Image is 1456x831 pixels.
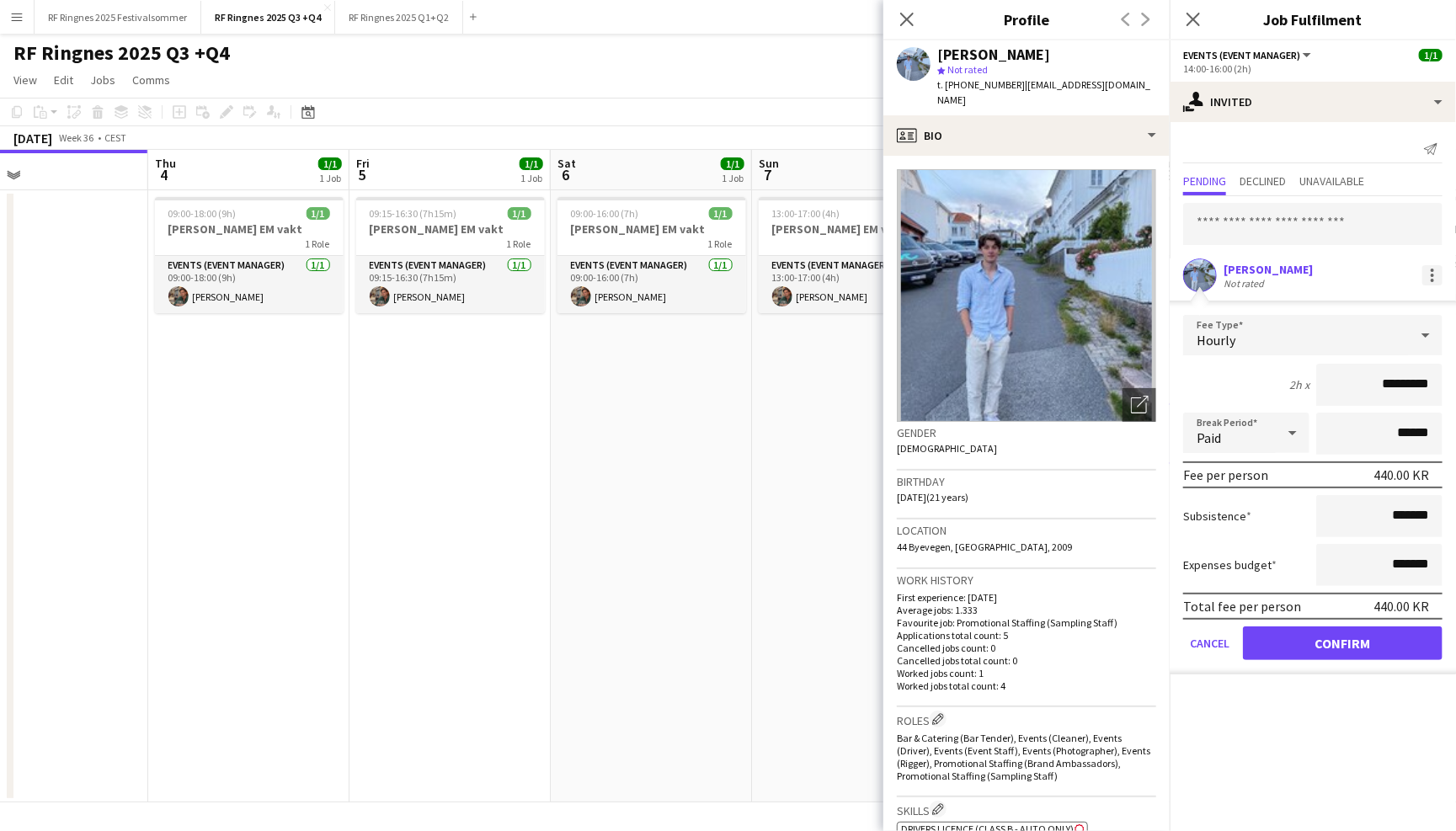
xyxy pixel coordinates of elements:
span: 7 [756,165,779,184]
h3: Roles [897,711,1156,728]
app-job-card: 09:00-16:00 (7h)1/1[PERSON_NAME] EM vakt1 RoleEvents (Event Manager)1/109:00-16:00 (7h)[PERSON_NAME] [557,197,746,313]
app-job-card: 09:15-16:30 (7h15m)1/1[PERSON_NAME] EM vakt1 RoleEvents (Event Manager)1/109:15-16:30 (7h15m)[PER... [356,197,545,313]
p: Cancelled jobs count: 0 [897,642,1156,654]
a: Comms [125,69,177,91]
span: Declined [1240,175,1286,187]
span: 1/1 [1419,49,1443,61]
h1: RF Ringnes 2025 Q3 +Q4 [13,40,230,66]
p: Worked jobs count: 1 [897,667,1156,679]
p: Applications total count: 5 [897,629,1156,642]
img: Crew avatar or photo [897,169,1156,422]
h3: Skills [897,801,1156,818]
span: 5 [354,165,370,184]
span: Comms [132,72,170,88]
h3: [PERSON_NAME] EM vakt [356,221,545,237]
app-card-role: Events (Event Manager)1/109:15-16:30 (7h15m)[PERSON_NAME] [356,256,545,313]
label: Expenses budget [1183,557,1277,573]
span: | [EMAIL_ADDRESS][DOMAIN_NAME] [937,78,1150,106]
h3: Gender [897,425,1156,440]
div: [DATE] [13,130,52,146]
app-card-role: Events (Event Manager)1/109:00-18:00 (9h)[PERSON_NAME] [155,256,344,313]
div: 440.00 KR [1373,598,1429,615]
h3: [PERSON_NAME] EM vakt [557,221,746,237]
h3: [PERSON_NAME] EM vakt [759,221,947,237]
span: Jobs [90,72,115,88]
span: Pending [1183,175,1226,187]
span: 4 [152,165,176,184]
span: Sun [759,156,779,171]
app-card-role: Events (Event Manager)1/113:00-17:00 (4h)[PERSON_NAME] [759,256,947,313]
span: [DATE] (21 years) [897,491,968,503]
div: Invited [1170,82,1456,122]
span: 44 Byevegen, [GEOGRAPHIC_DATA], 2009 [897,541,1072,553]
span: Sat [557,156,576,171]
p: Cancelled jobs total count: 0 [897,654,1156,667]
p: Average jobs: 1.333 [897,604,1156,616]
span: 09:00-16:00 (7h) [571,207,639,220]
span: 1/1 [508,207,531,220]
span: [DEMOGRAPHIC_DATA] [897,442,997,455]
span: Paid [1197,429,1221,446]
div: Bio [883,115,1170,156]
p: Worked jobs total count: 4 [897,679,1156,692]
span: Week 36 [56,131,98,144]
div: Total fee per person [1183,598,1301,615]
button: Events (Event Manager) [1183,49,1314,61]
span: 1/1 [709,207,733,220]
span: 1/1 [318,157,342,170]
div: 2h x [1289,377,1309,392]
div: [PERSON_NAME] [1224,262,1313,277]
span: 09:15-16:30 (7h15m) [370,207,457,220]
h3: Profile [883,8,1170,30]
div: 1 Job [520,172,542,184]
span: View [13,72,37,88]
div: 14:00-16:00 (2h) [1183,62,1443,75]
span: 1 Role [708,237,733,250]
button: RF Ringnes 2025 Festivalsommer [35,1,201,34]
a: Edit [47,69,80,91]
h3: [PERSON_NAME] EM vakt [155,221,344,237]
p: Favourite job: Promotional Staffing (Sampling Staff) [897,616,1156,629]
h3: Birthday [897,474,1156,489]
div: [PERSON_NAME] [937,47,1050,62]
div: CEST [104,131,126,144]
span: Bar & Catering (Bar Tender), Events (Cleaner), Events (Driver), Events (Event Staff), Events (Pho... [897,732,1150,782]
span: Events (Event Manager) [1183,49,1300,61]
span: 1 Role [306,237,330,250]
div: Not rated [1224,277,1267,290]
span: Not rated [947,63,988,76]
span: 09:00-18:00 (9h) [168,207,237,220]
a: View [7,69,44,91]
span: Fri [356,156,370,171]
button: Confirm [1243,626,1443,660]
a: Jobs [83,69,122,91]
app-card-role: Events (Event Manager)1/109:00-16:00 (7h)[PERSON_NAME] [557,256,746,313]
div: Open photos pop-in [1123,388,1156,422]
span: 1/1 [307,207,330,220]
app-job-card: 09:00-18:00 (9h)1/1[PERSON_NAME] EM vakt1 RoleEvents (Event Manager)1/109:00-18:00 (9h)[PERSON_NAME] [155,197,344,313]
div: Fee per person [1183,466,1268,483]
span: Thu [155,156,176,171]
span: Hourly [1197,332,1235,349]
label: Subsistence [1183,509,1251,524]
span: 1 Role [507,237,531,250]
div: 440.00 KR [1373,466,1429,483]
span: 1/1 [520,157,543,170]
span: t. [PHONE_NUMBER] [937,78,1025,91]
h3: Work history [897,573,1156,588]
button: RF Ringnes 2025 Q1+Q2 [335,1,463,34]
span: Unavailable [1299,175,1364,187]
span: Edit [54,72,73,88]
span: 1/1 [721,157,744,170]
app-job-card: 13:00-17:00 (4h)1/1[PERSON_NAME] EM vakt1 RoleEvents (Event Manager)1/113:00-17:00 (4h)[PERSON_NAME] [759,197,947,313]
span: 13:00-17:00 (4h) [772,207,840,220]
div: 1 Job [319,172,341,184]
div: 1 Job [722,172,744,184]
h3: Location [897,523,1156,538]
button: RF Ringnes 2025 Q3 +Q4 [201,1,335,34]
h3: Job Fulfilment [1170,8,1456,30]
